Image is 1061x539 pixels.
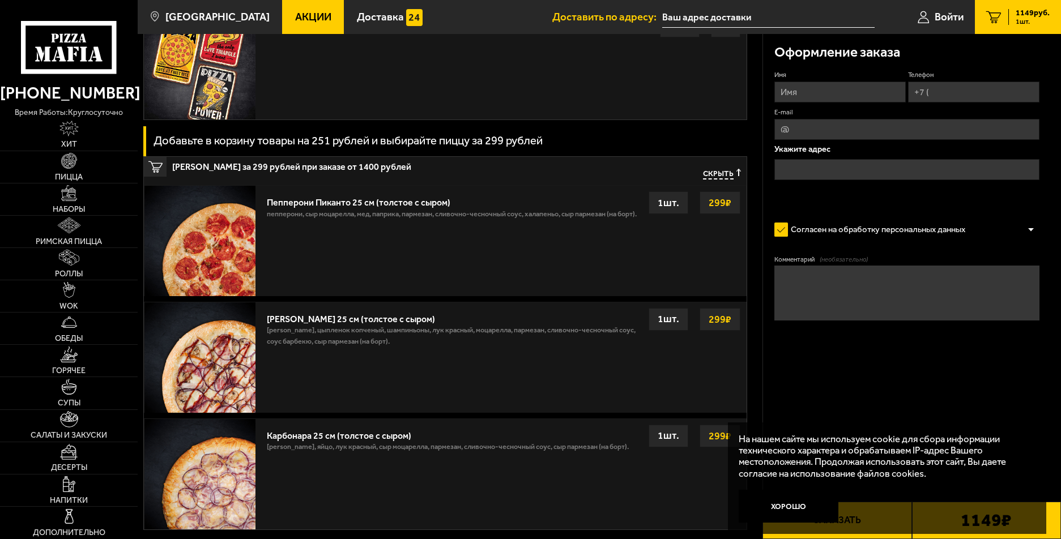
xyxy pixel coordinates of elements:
[662,7,875,28] input: Ваш адрес доставки
[295,12,331,23] span: Акции
[774,255,1039,264] label: Комментарий
[144,418,747,529] a: Карбонара 25 см (толстое с сыром)[PERSON_NAME], яйцо, лук красный, сыр Моцарелла, пармезан, сливо...
[774,145,1039,153] p: Укажите адрес
[774,219,977,241] label: Согласен на обработку персональных данных
[774,45,900,59] h3: Оформление заказа
[703,169,741,179] button: Скрыть
[144,8,747,119] a: Коллекционный магнит "Мафия"0₽1шт.
[774,82,906,102] input: Имя
[154,135,543,146] h3: Добавьте в корзину товары на 251 рублей и выбирайте пиццу за 299 рублей
[552,12,662,23] span: Доставить по адресу:
[357,12,404,23] span: Доставка
[165,12,270,23] span: [GEOGRAPHIC_DATA]
[61,140,77,148] span: Хит
[267,191,637,208] div: Пепперони Пиканто 25 см (толстое с сыром)
[703,169,734,179] span: Скрыть
[908,70,1039,79] label: Телефон
[31,431,107,439] span: Салаты и закуски
[267,208,637,225] p: пепперони, сыр Моцарелла, мед, паприка, пармезан, сливочно-чесночный соус, халапеньо, сыр пармеза...
[55,173,83,181] span: Пицца
[820,255,868,264] span: (необязательно)
[706,309,734,330] strong: 299 ₽
[406,9,423,25] img: 15daf4d41897b9f0e9f617042186c801.svg
[1016,9,1050,17] span: 1149 руб.
[774,119,1039,140] input: @
[52,367,86,375] span: Горячее
[36,238,102,246] span: Римская пицца
[172,157,534,172] span: [PERSON_NAME] за 299 рублей при заказе от 1400 рублей
[267,425,629,441] div: Карбонара 25 см (толстое с сыром)
[267,308,638,324] div: [PERSON_NAME] 25 см (толстое с сыром)
[51,464,87,472] span: Десерты
[739,490,838,523] button: Хорошо
[649,191,688,214] div: 1 шт.
[55,270,83,278] span: Роллы
[774,70,906,79] label: Имя
[649,425,688,447] div: 1 шт.
[739,433,1028,479] p: На нашем сайте мы используем cookie для сбора информации технического характера и обрабатываем IP...
[649,308,688,331] div: 1 шт.
[144,302,747,413] a: [PERSON_NAME] 25 см (толстое с сыром)[PERSON_NAME], цыпленок копченый, шампиньоны, лук красный, м...
[144,185,747,296] a: Пепперони Пиканто 25 см (толстое с сыром)пепперони, сыр Моцарелла, мед, паприка, пармезан, сливоч...
[58,399,80,407] span: Супы
[33,529,105,537] span: Дополнительно
[267,441,629,458] p: [PERSON_NAME], яйцо, лук красный, сыр Моцарелла, пармезан, сливочно-чесночный соус, сыр пармезан ...
[706,425,734,447] strong: 299 ₽
[774,108,1039,117] label: E-mail
[1016,18,1050,25] span: 1 шт.
[55,335,83,343] span: Обеды
[53,206,85,213] span: Наборы
[908,82,1039,102] input: +7 (
[267,324,638,352] p: [PERSON_NAME], цыпленок копченый, шампиньоны, лук красный, моцарелла, пармезан, сливочно-чесночны...
[59,302,78,310] span: WOK
[50,497,88,504] span: Напитки
[935,12,964,23] span: Войти
[706,192,734,213] strong: 299 ₽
